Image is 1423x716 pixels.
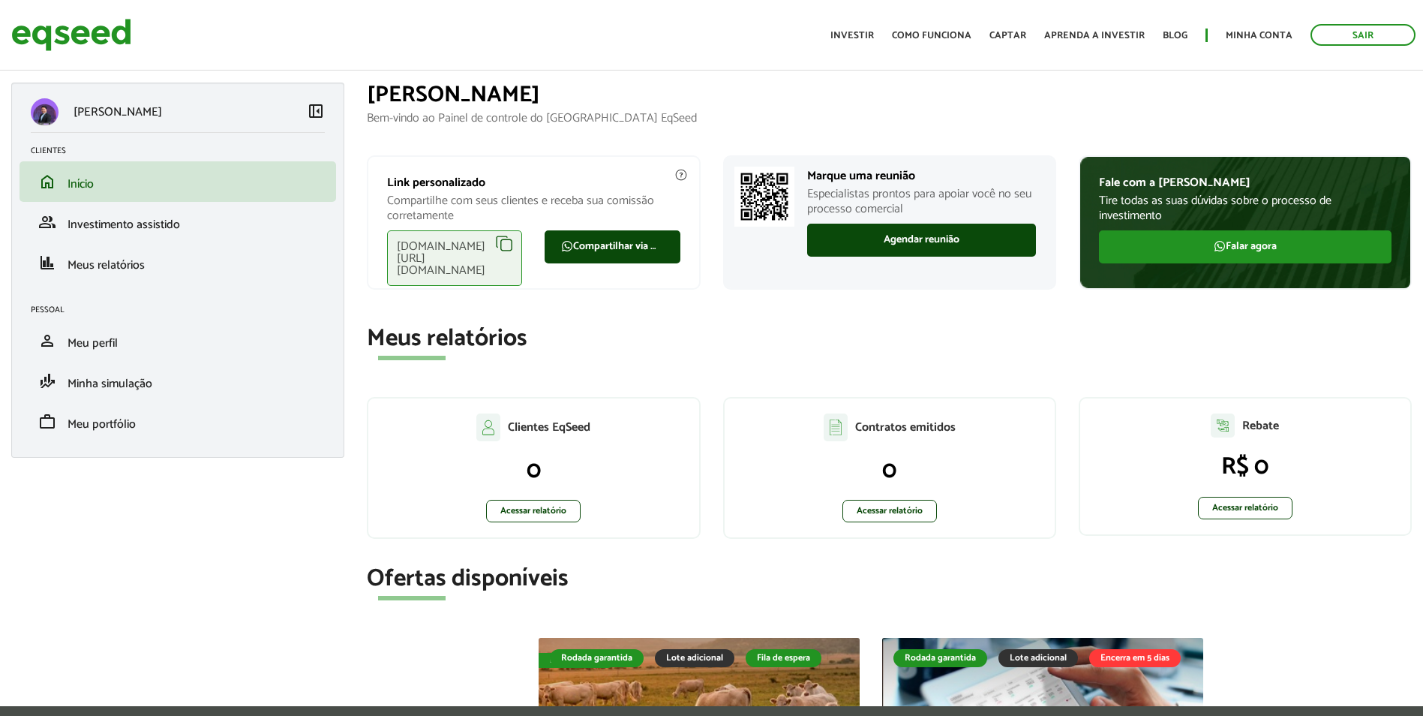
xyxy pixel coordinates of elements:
div: Fila de espera [746,649,821,667]
a: homeInício [31,173,325,191]
span: Início [68,174,94,194]
a: financeMeus relatórios [31,254,325,272]
div: Rodada garantida [893,649,987,667]
a: Captar [989,31,1026,41]
img: agent-meulink-info2.svg [674,168,688,182]
a: Como funciona [892,31,971,41]
span: Minha simulação [68,374,152,394]
a: Compartilhar via WhatsApp [545,230,680,263]
span: person [38,332,56,350]
img: agent-clientes.svg [476,414,500,441]
a: Falar agora [1099,230,1391,263]
h2: Clientes [31,146,336,155]
img: EqSeed [11,15,131,55]
a: Agendar reunião [807,224,1036,257]
img: FaWhatsapp.svg [1214,240,1226,252]
p: 0 [740,456,1040,485]
a: Blog [1163,31,1187,41]
h2: Ofertas disponíveis [367,566,1412,592]
p: Bem-vindo ao Painel de controle do [GEOGRAPHIC_DATA] EqSeed [367,111,1412,125]
a: Sair [1310,24,1415,46]
div: Lote adicional [998,649,1078,667]
li: Investimento assistido [20,202,336,242]
a: Acessar relatório [1198,497,1292,519]
p: Marque uma reunião [807,169,1036,183]
img: agent-contratos.svg [824,414,848,441]
span: Meu portfólio [68,414,136,435]
span: group [38,213,56,231]
a: groupInvestimento assistido [31,213,325,231]
div: Lote adicional [655,649,734,667]
a: finance_modeMinha simulação [31,372,325,390]
a: personMeu perfil [31,332,325,350]
div: Rodada garantida [550,649,644,667]
span: Investimento assistido [68,215,180,235]
h2: Meus relatórios [367,326,1412,352]
p: Fale com a [PERSON_NAME] [1099,176,1391,190]
div: Fila de espera [539,653,616,668]
li: Início [20,161,336,202]
p: Especialistas prontos para apoiar você no seu processo comercial [807,187,1036,215]
p: [PERSON_NAME] [74,105,162,119]
span: work [38,413,56,431]
li: Meu portfólio [20,402,336,442]
span: Meu perfil [68,333,118,353]
h2: Pessoal [31,305,336,314]
a: Colapsar menu [307,102,325,123]
p: Rebate [1242,419,1279,433]
p: Contratos emitidos [855,420,956,435]
li: Meus relatórios [20,242,336,283]
p: Tire todas as suas dúvidas sobre o processo de investimento [1099,194,1391,222]
p: Clientes EqSeed [508,420,590,435]
div: Encerra em 5 dias [1089,649,1181,667]
span: home [38,173,56,191]
a: Investir [830,31,874,41]
img: agent-relatorio.svg [1211,414,1235,438]
p: 0 [383,456,683,485]
span: finance [38,254,56,272]
li: Minha simulação [20,361,336,402]
h1: [PERSON_NAME] [367,83,1412,107]
span: Meus relatórios [68,255,145,275]
a: Aprenda a investir [1044,31,1145,41]
span: finance_mode [38,372,56,390]
span: left_panel_close [307,102,325,120]
p: R$ 0 [1095,453,1395,481]
div: [DOMAIN_NAME][URL][DOMAIN_NAME] [387,230,522,286]
a: workMeu portfólio [31,413,325,431]
a: Minha conta [1226,31,1292,41]
a: Acessar relatório [842,500,937,522]
li: Meu perfil [20,320,336,361]
img: Marcar reunião com consultor [734,167,794,227]
a: Acessar relatório [486,500,581,522]
p: Compartilhe com seus clientes e receba sua comissão corretamente [387,194,680,222]
p: Link personalizado [387,176,680,190]
img: FaWhatsapp.svg [561,240,573,252]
